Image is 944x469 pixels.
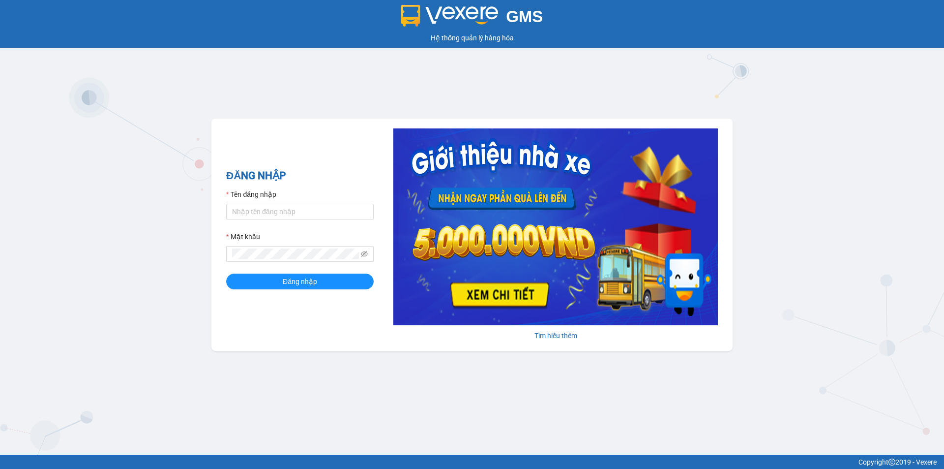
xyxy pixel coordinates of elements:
button: Đăng nhập [226,274,374,289]
div: Hệ thống quản lý hàng hóa [2,32,942,43]
span: copyright [888,459,895,466]
span: eye-invisible [361,250,368,257]
div: Copyright 2019 - Vexere [7,457,937,468]
input: Mật khẩu [232,249,359,259]
div: Tìm hiểu thêm [393,330,718,341]
a: GMS [401,15,543,23]
img: logo 2 [401,5,499,27]
span: GMS [506,7,543,26]
img: banner-0 [393,128,718,325]
input: Tên đăng nhập [226,204,374,219]
label: Mật khẩu [226,231,260,242]
span: Đăng nhập [283,276,317,287]
label: Tên đăng nhập [226,189,276,200]
h2: ĐĂNG NHẬP [226,168,374,184]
